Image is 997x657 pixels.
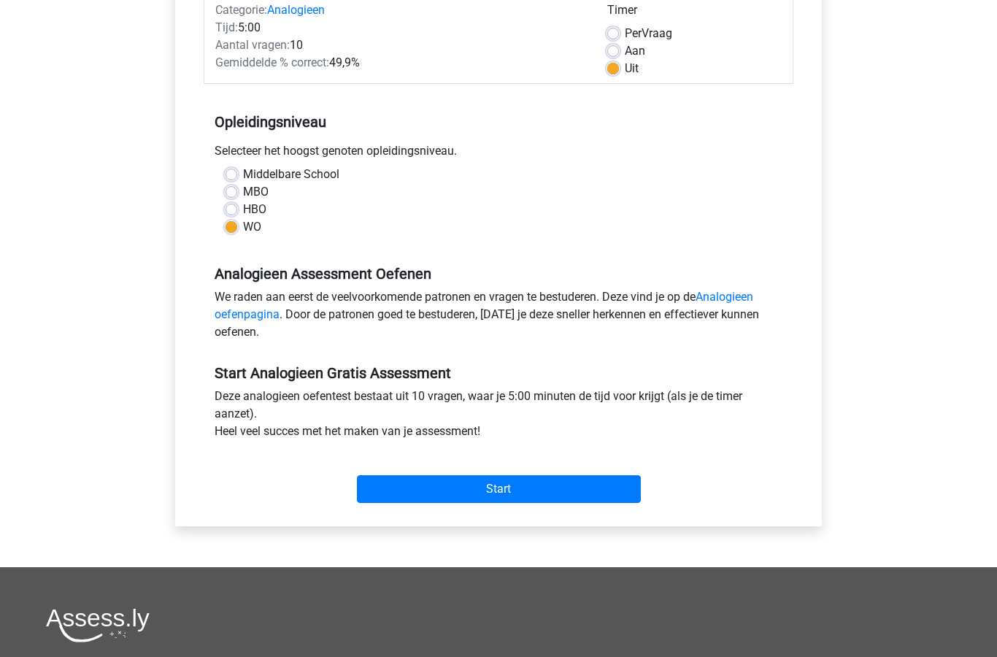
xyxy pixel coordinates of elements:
[204,20,596,37] div: 5:00
[204,37,596,55] div: 10
[204,289,793,347] div: We raden aan eerst de veelvoorkomende patronen en vragen te bestuderen. Deze vind je op de . Door...
[215,56,329,70] span: Gemiddelde % correct:
[215,39,290,53] span: Aantal vragen:
[625,43,645,61] label: Aan
[243,201,266,219] label: HBO
[625,27,642,41] span: Per
[215,4,267,18] span: Categorie:
[204,143,793,166] div: Selecteer het hoogst genoten opleidingsniveau.
[607,2,782,26] div: Timer
[46,609,150,643] img: Assessly logo
[243,166,339,184] label: Middelbare School
[204,388,793,447] div: Deze analogieen oefentest bestaat uit 10 vragen, waar je 5:00 minuten de tijd voor krijgt (als je...
[215,108,782,137] h5: Opleidingsniveau
[215,365,782,383] h5: Start Analogieen Gratis Assessment
[625,61,639,78] label: Uit
[215,266,782,283] h5: Analogieen Assessment Oefenen
[357,476,641,504] input: Start
[625,26,672,43] label: Vraag
[243,184,269,201] label: MBO
[215,21,238,35] span: Tijd:
[267,4,325,18] a: Analogieen
[204,55,596,72] div: 49,9%
[243,219,261,237] label: WO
